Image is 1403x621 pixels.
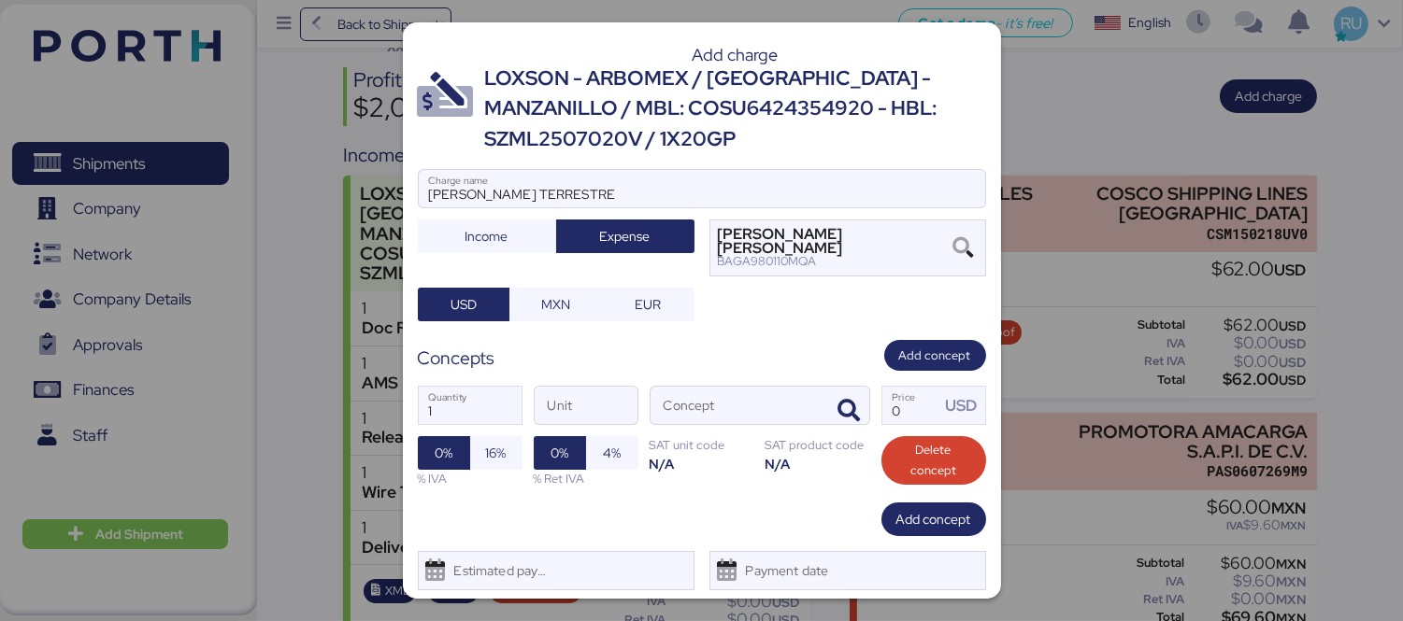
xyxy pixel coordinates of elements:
[718,228,949,255] div: [PERSON_NAME] [PERSON_NAME]
[418,288,510,321] button: USD
[485,64,986,154] div: LOXSON - ARBOMEX / [GEOGRAPHIC_DATA] - MANZANILLO / MBL: COSU6424354920 - HBL: SZML2507020V / 1X20GP
[418,470,523,487] div: % IVA
[650,455,754,473] div: N/A
[509,288,602,321] button: MXN
[451,293,477,316] span: USD
[534,470,638,487] div: % Ret IVA
[419,387,522,424] input: Quantity
[586,436,638,470] button: 4%
[896,440,971,481] span: Delete concept
[945,394,984,417] div: USD
[766,455,870,473] div: N/A
[600,225,651,247] span: Expense
[541,293,570,316] span: MXN
[884,340,986,371] button: Add concept
[418,436,470,470] button: 0%
[651,387,824,424] input: Concept
[881,436,986,485] button: Delete concept
[486,442,507,464] span: 16%
[603,442,621,464] span: 4%
[881,502,986,536] button: Add concept
[635,293,661,316] span: EUR
[766,436,870,454] div: SAT product code
[435,442,452,464] span: 0%
[602,288,694,321] button: EUR
[418,345,495,372] div: Concepts
[470,436,523,470] button: 16%
[418,219,556,253] button: Income
[419,170,985,207] input: Charge name
[535,387,637,424] input: Unit
[534,436,586,470] button: 0%
[830,391,869,430] button: ConceptConcept
[551,442,568,464] span: 0%
[650,436,754,454] div: SAT unit code
[556,219,694,253] button: Expense
[896,508,971,530] span: Add concept
[899,346,971,366] span: Add concept
[485,47,986,64] div: Add charge
[718,255,949,268] div: BAGA980110MQA
[882,387,940,424] input: Price
[465,225,508,247] span: Income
